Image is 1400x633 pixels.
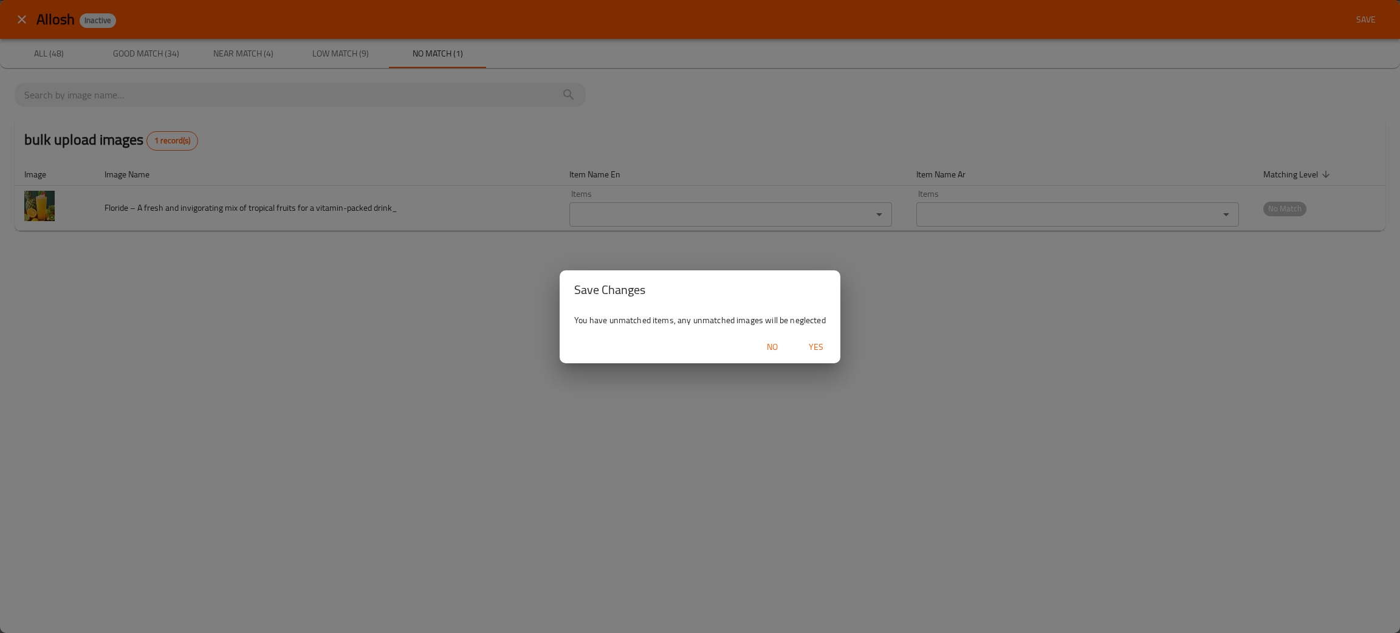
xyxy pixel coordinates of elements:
button: Yes [797,336,836,358]
span: No [758,340,787,355]
div: You have unmatched items, any unmatched images will be neglected [560,309,840,331]
span: Yes [801,340,831,355]
button: No [753,336,792,358]
h2: Save Changes [574,280,826,299]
